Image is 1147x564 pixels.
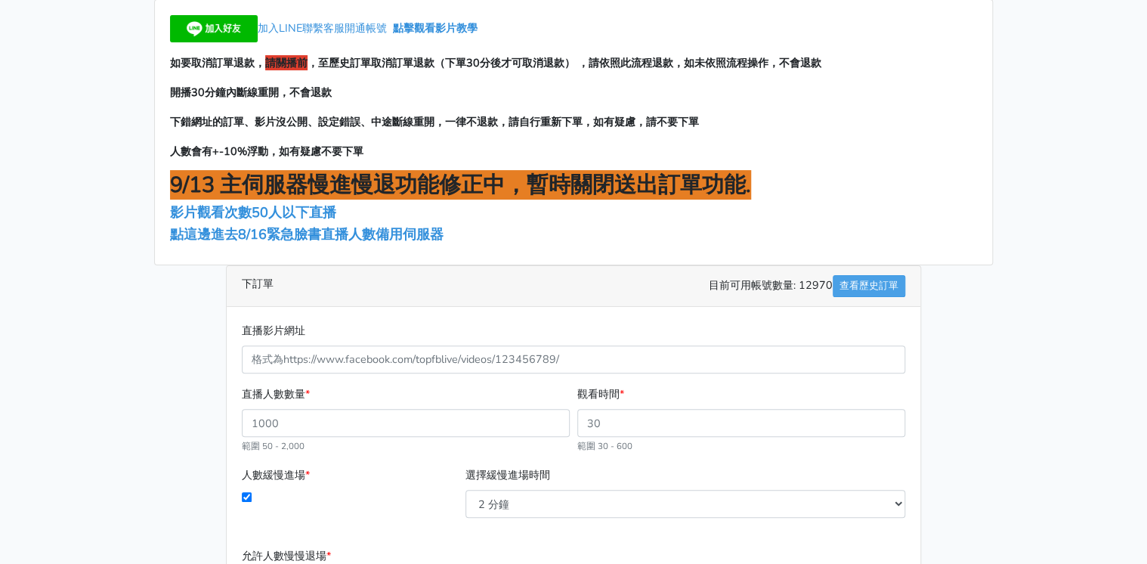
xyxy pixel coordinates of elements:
span: 目前可用帳號數量: 12970 [709,275,905,297]
label: 直播影片網址 [242,322,305,339]
span: 50人以下直播 [252,203,336,222]
input: 格式為https://www.facebook.com/topfblive/videos/123456789/ [242,346,905,373]
span: 人數會有+-10%浮動，如有疑慮不要下單 [170,144,363,159]
label: 直播人數數量 [242,386,310,403]
span: 下錯網址的訂單、影片沒公開、設定錯誤、中途斷線重開，一律不退款，請自行重新下單，如有疑慮，請不要下單 [170,114,699,129]
a: 影片觀看次數 [170,203,252,222]
input: 30 [577,409,905,437]
span: 請關播前 [265,55,308,70]
small: 範圍 30 - 600 [577,440,632,452]
input: 1000 [242,409,570,437]
a: 點這邊進去8/16緊急臉書直播人數備用伺服器 [170,225,444,243]
a: 查看歷史訂單 [833,275,905,297]
span: 加入LINE聯繫客服開通帳號 [258,20,387,36]
a: 50人以下直播 [252,203,340,222]
small: 範圍 50 - 2,000 [242,440,305,452]
a: 點擊觀看影片教學 [393,20,478,36]
div: 下訂單 [227,266,920,307]
label: 觀看時間 [577,386,624,403]
span: ，至歷史訂單取消訂單退款（下單30分後才可取消退款） ，請依照此流程退款，如未依照流程操作，不會退款 [308,55,821,70]
a: 加入LINE聯繫客服開通帳號 [170,20,393,36]
img: 加入好友 [170,15,258,42]
span: 9/13 主伺服器慢進慢退功能修正中，暫時關閉送出訂單功能. [170,170,751,200]
label: 選擇緩慢進場時間 [465,466,550,484]
label: 人數緩慢進場 [242,466,310,484]
span: 開播30分鐘內斷線重開，不會退款 [170,85,332,100]
span: 如要取消訂單退款， [170,55,265,70]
